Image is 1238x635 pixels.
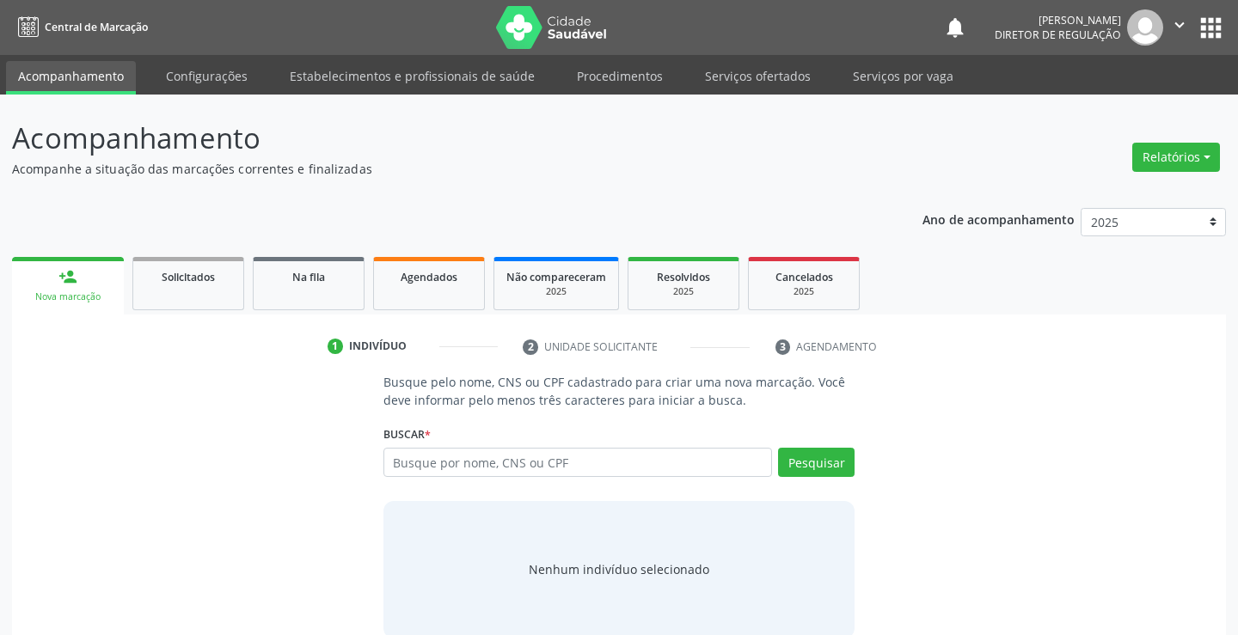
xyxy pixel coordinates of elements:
[292,270,325,284] span: Na fila
[162,270,215,284] span: Solicitados
[995,13,1121,27] div: [PERSON_NAME]
[657,270,710,284] span: Resolvidos
[506,270,606,284] span: Não compareceram
[45,20,148,34] span: Central de Marcação
[640,285,726,298] div: 2025
[383,373,855,409] p: Busque pelo nome, CNS ou CPF cadastrado para criar uma nova marcação. Você deve informar pelo men...
[328,339,343,354] div: 1
[565,61,675,91] a: Procedimentos
[12,160,861,178] p: Acompanhe a situação das marcações correntes e finalizadas
[1163,9,1196,46] button: 
[12,13,148,41] a: Central de Marcação
[349,339,407,354] div: Indivíduo
[775,270,833,284] span: Cancelados
[841,61,965,91] a: Serviços por vaga
[1170,15,1189,34] i: 
[383,421,431,448] label: Buscar
[778,448,855,477] button: Pesquisar
[383,448,773,477] input: Busque por nome, CNS ou CPF
[995,27,1121,42] span: Diretor de regulação
[761,285,847,298] div: 2025
[922,208,1075,229] p: Ano de acompanhamento
[12,117,861,160] p: Acompanhamento
[6,61,136,95] a: Acompanhamento
[506,285,606,298] div: 2025
[154,61,260,91] a: Configurações
[1132,143,1220,172] button: Relatórios
[24,290,112,303] div: Nova marcação
[58,267,77,286] div: person_add
[693,61,823,91] a: Serviços ofertados
[401,270,457,284] span: Agendados
[529,560,709,578] div: Nenhum indivíduo selecionado
[1127,9,1163,46] img: img
[943,15,967,40] button: notifications
[1196,13,1226,43] button: apps
[278,61,547,91] a: Estabelecimentos e profissionais de saúde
